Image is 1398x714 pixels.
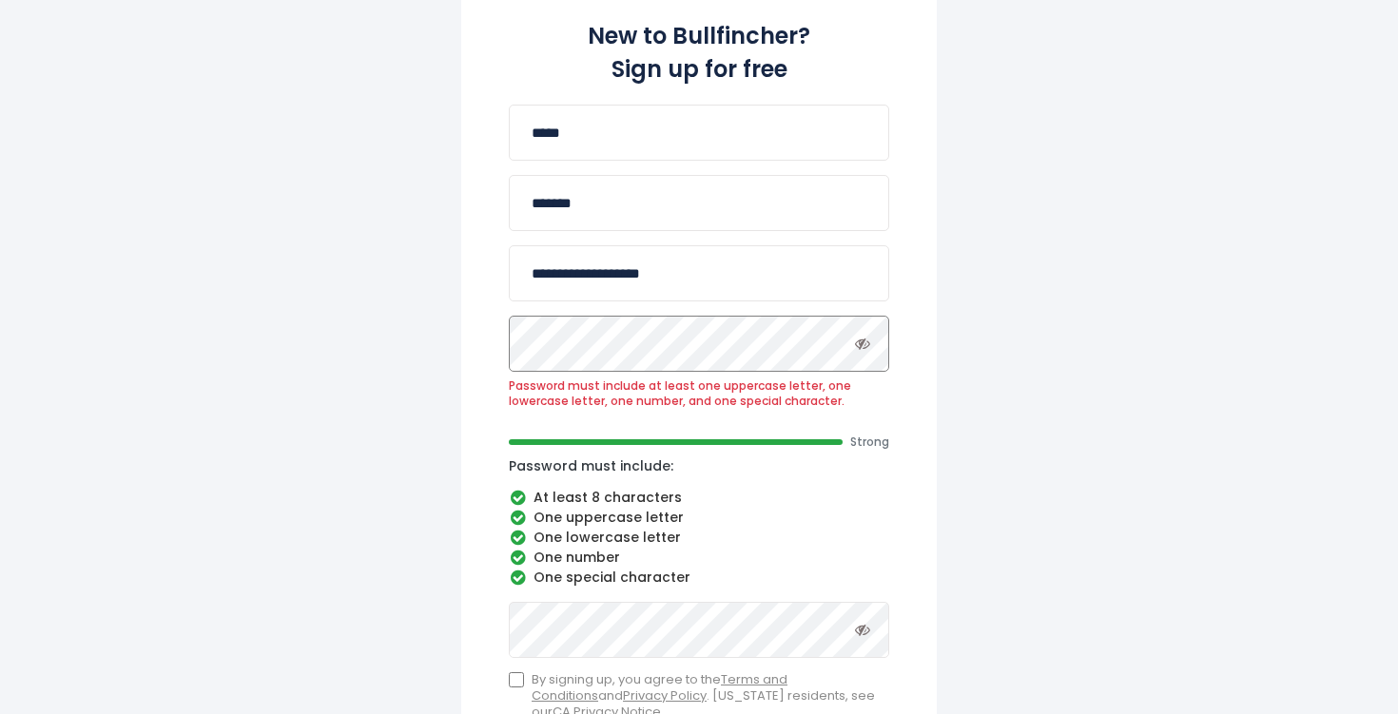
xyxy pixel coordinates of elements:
[509,510,889,527] li: One uppercase letter
[509,569,889,587] li: One special character
[855,336,870,351] i: Toggle password visibility
[509,550,889,567] li: One number
[509,530,889,547] li: One lowercase letter
[623,686,707,704] a: Privacy Policy
[509,672,524,687] input: By signing up, you agree to theTerms and ConditionsandPrivacy Policy. [US_STATE] residents, see o...
[509,378,889,408] span: Password must include at least one uppercase letter, one lowercase letter, one number, and one sp...
[509,19,889,86] h2: New to Bullfincher? Sign up for free
[509,457,889,474] p: Password must include:
[509,490,889,507] li: At least 8 characters
[850,434,889,450] span: Strong
[532,670,787,704] a: Terms and Conditions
